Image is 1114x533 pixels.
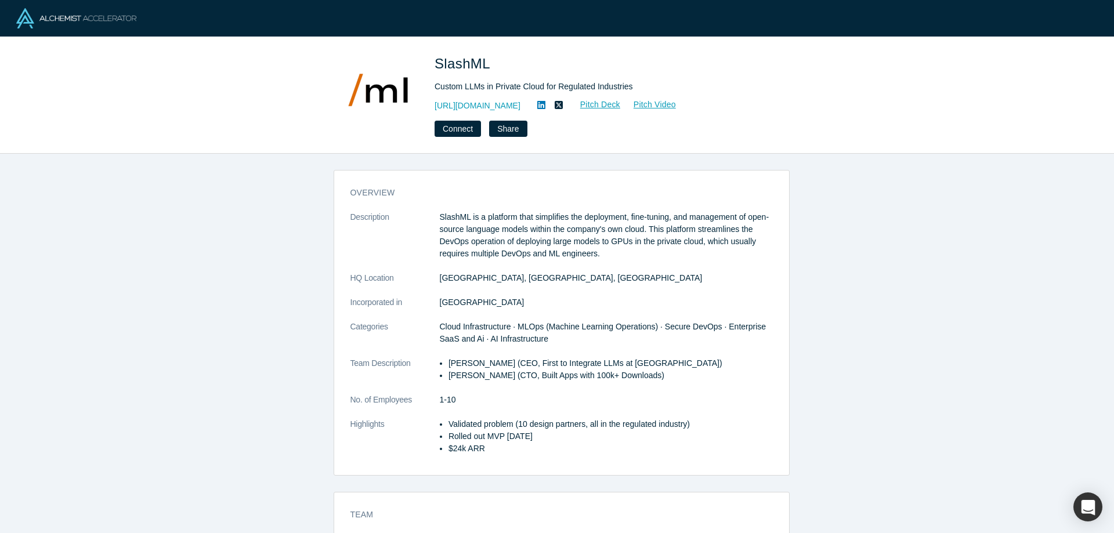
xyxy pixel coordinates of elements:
dd: 1-10 [440,394,773,406]
dt: Highlights [350,418,440,467]
li: $24k ARR [449,443,773,455]
li: [PERSON_NAME] (CEO, First to Integrate LLMs at [GEOGRAPHIC_DATA]) [449,357,773,369]
div: Custom LLMs in Private Cloud for Regulated Industries [435,81,759,93]
img: SlashML's Logo [337,53,418,135]
span: SlashML [435,56,494,71]
dt: Description [350,211,440,272]
dd: [GEOGRAPHIC_DATA], [GEOGRAPHIC_DATA], [GEOGRAPHIC_DATA] [440,272,773,284]
dt: HQ Location [350,272,440,296]
li: Validated problem (10 design partners, all in the regulated industry) [449,418,773,430]
a: Pitch Video [621,98,677,111]
dt: Team Description [350,357,440,394]
span: Cloud Infrastructure · MLOps (Machine Learning Operations) · Secure DevOps · Enterprise SaaS and ... [440,322,766,343]
li: Rolled out MVP [DATE] [449,430,773,443]
h3: overview [350,187,757,199]
button: Connect [435,121,481,137]
dt: Categories [350,321,440,357]
h3: Team [350,509,757,521]
li: [PERSON_NAME] (CTO, Built Apps with 100k+ Downloads) [449,369,773,382]
dd: [GEOGRAPHIC_DATA] [440,296,773,309]
a: [URL][DOMAIN_NAME] [435,100,520,112]
p: SlashML is a platform that simplifies the deployment, fine-tuning, and management of open-source ... [440,211,773,260]
dt: No. of Employees [350,394,440,418]
img: Alchemist Logo [16,8,136,28]
dt: Incorporated in [350,296,440,321]
a: Pitch Deck [567,98,621,111]
button: Share [489,121,527,137]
